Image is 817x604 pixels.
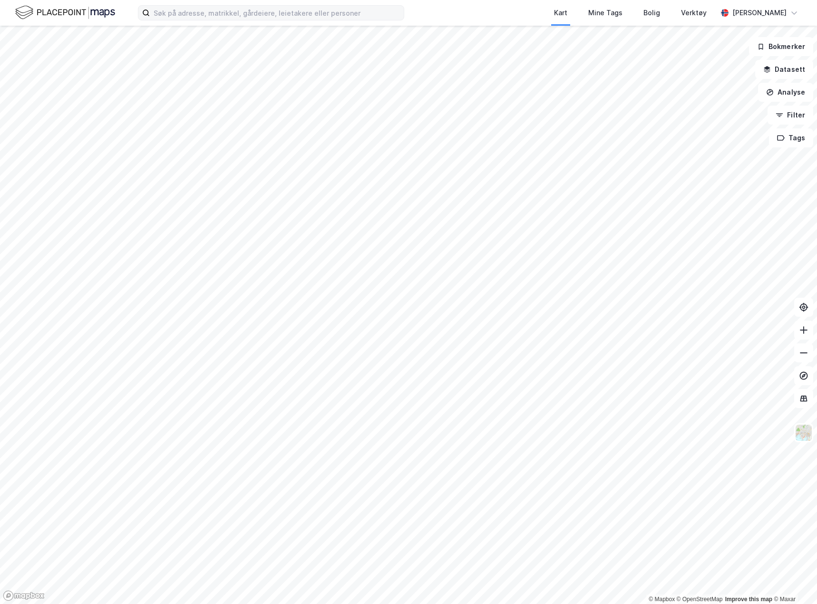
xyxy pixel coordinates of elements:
div: Mine Tags [588,7,622,19]
div: Kart [554,7,567,19]
button: Tags [769,128,813,147]
input: Søk på adresse, matrikkel, gårdeiere, leietakere eller personer [150,6,404,20]
a: Mapbox homepage [3,590,45,601]
div: Verktøy [681,7,707,19]
a: Improve this map [725,596,772,603]
img: Z [795,424,813,442]
button: Bokmerker [749,37,813,56]
div: Bolig [643,7,660,19]
div: Kontrollprogram for chat [769,558,817,604]
div: [PERSON_NAME] [732,7,787,19]
a: Mapbox [649,596,675,603]
img: logo.f888ab2527a4732fd821a326f86c7f29.svg [15,4,115,21]
iframe: Chat Widget [769,558,817,604]
button: Filter [768,106,813,125]
button: Analyse [758,83,813,102]
button: Datasett [755,60,813,79]
a: OpenStreetMap [677,596,723,603]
